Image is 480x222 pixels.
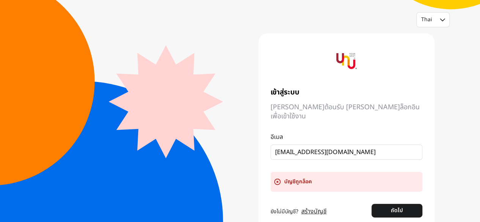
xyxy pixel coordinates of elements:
a: สร้างบัญชี [301,207,327,216]
p: อีเมล [271,132,422,142]
div: Thai [421,16,435,24]
div: บัญชีถูกล็อค [271,172,422,192]
button: ถัดไป [371,204,422,217]
span: [PERSON_NAME]ต้อนรับ [PERSON_NAME]ล็อกอินเพื่อเข้าใช้งาน [271,103,422,121]
span: ยังไม่มีบัญชี? [271,208,298,216]
input: อีเมล [275,148,412,157]
img: yournextu-logo-vertical-compact-v2.png [336,51,357,71]
span: เข้าสู่ระบบ [271,88,422,97]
